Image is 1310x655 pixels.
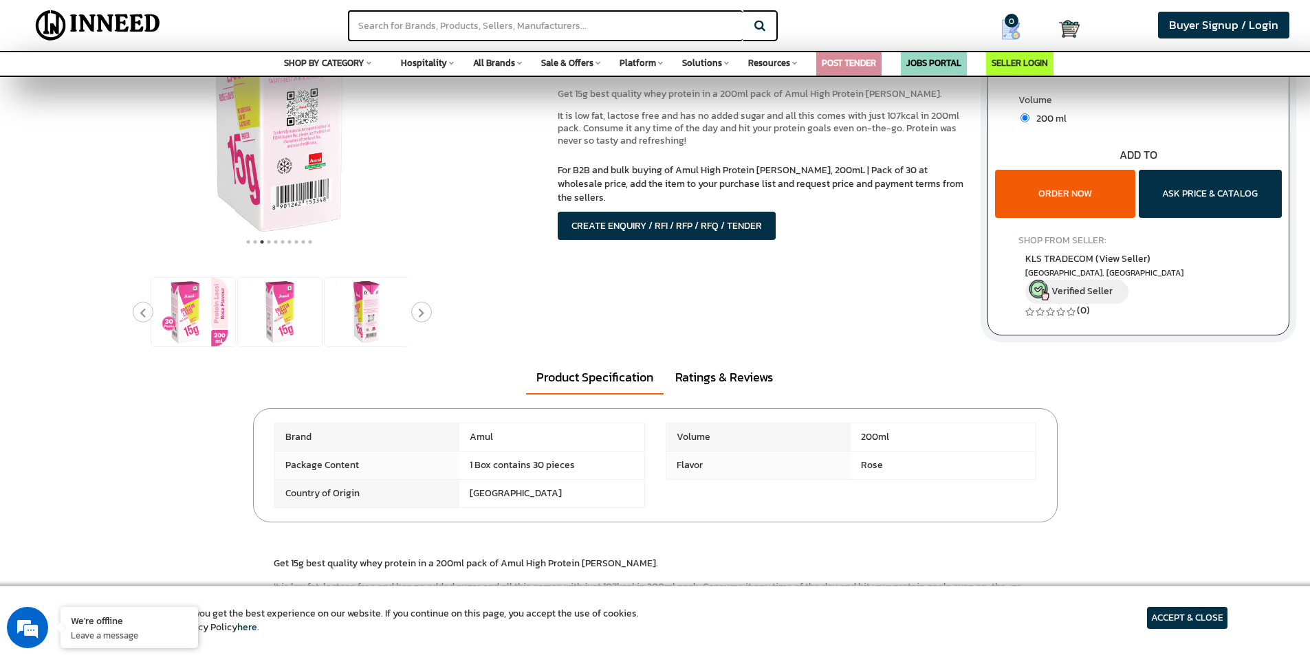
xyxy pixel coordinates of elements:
button: 6 [279,235,286,249]
button: Previous [133,302,153,322]
span: Amul [459,423,644,451]
em: Driven by SalesIQ [108,360,175,370]
span: 200 ml [1029,111,1067,126]
article: We use cookies to ensure you get the best experience on our website. If you continue on this page... [83,607,639,634]
img: Inneed.Market [24,8,172,43]
img: Amul High Protein Rose Lassi, 200mL [159,278,228,346]
button: 3 [259,235,265,249]
button: 2 [252,235,259,249]
button: 8 [293,235,300,249]
button: 7 [286,235,293,249]
a: POST TENDER [822,56,876,69]
p: Leave a message [71,629,188,641]
div: Leave a message [72,77,231,95]
label: Volume [1018,93,1258,111]
p: Get 15g best quality whey protein in a 200ml pack of Amul High Protein [PERSON_NAME]. [274,557,1037,570]
span: Verified Seller [1051,284,1113,298]
span: Volume [666,423,851,451]
span: Country of Origin [275,480,460,507]
button: 5 [272,235,279,249]
a: SELLER LOGIN [992,56,1048,69]
img: salesiqlogo_leal7QplfZFryJ6FIlVepeu7OftD7mt8q6exU6-34PB8prfIgodN67KcxXM9Y7JQ_.png [95,361,105,369]
span: Buyer Signup / Login [1169,16,1278,34]
article: ACCEPT & CLOSE [1147,607,1227,629]
a: Cart [1059,14,1072,44]
span: Hospitality [401,56,447,69]
div: ADD TO [988,147,1289,163]
span: KLS TRADECOM [1025,252,1150,266]
em: Submit [201,423,250,442]
p: It is low fat, lactose free and has no added sugar and all this comes with just 107kcal in 200ml ... [274,580,1037,608]
span: 0 [1005,14,1018,27]
span: SHOP BY CATEGORY [284,56,364,69]
a: KLS TRADECOM (View Seller) [GEOGRAPHIC_DATA], [GEOGRAPHIC_DATA] Verified Seller [1025,252,1252,304]
img: logo_Zg8I0qSkbAqR2WFHt3p6CTuqpyXMFPubPcD2OT02zFN43Cy9FUNNG3NEPhM_Q1qe_.png [23,82,58,90]
span: 200ml [851,423,1036,451]
div: Minimize live chat window [226,7,259,40]
a: Buyer Signup / Login [1158,12,1289,38]
span: East Delhi [1025,267,1252,279]
a: JOBS PORTAL [906,56,961,69]
p: It is low fat, lactose free and has no added sugar and all this comes with just 107kcal in 200ml ... [558,110,967,147]
a: Ratings & Reviews [665,362,783,393]
button: 10 [307,235,314,249]
p: For B2B and bulk buying of Amul High Protein [PERSON_NAME], 200mL | Pack of 30 at wholesale price... [558,164,967,205]
button: ORDER NOW [995,170,1135,218]
img: Amul High Protein Rose Lassi, 200mL [332,278,401,346]
span: Flavor [666,452,851,479]
span: Sale & Offers [541,56,593,69]
button: 9 [300,235,307,249]
p: Get 15g best quality whey protein in a 200ml pack of Amul High Protein [PERSON_NAME]. [558,88,967,100]
span: Rose [851,452,1036,479]
span: [GEOGRAPHIC_DATA] [459,480,644,507]
img: Amul High Protein Rose Lassi, 200mL [245,278,314,346]
button: Next [411,302,432,322]
img: Show My Quotes [1001,19,1021,40]
span: All Brands [473,56,515,69]
span: Package Content [275,452,460,479]
img: Cart [1059,19,1080,39]
span: Brand [275,423,460,451]
a: my Quotes 0 [974,14,1059,45]
div: We're offline [71,614,188,627]
a: (0) [1077,303,1090,318]
input: Search for Brands, Products, Sellers, Manufacturers... [348,10,743,41]
a: here [237,620,257,634]
span: Solutions [682,56,722,69]
h4: SHOP FROM SELLER: [1018,235,1258,245]
span: 1 Box contains 30 pieces [459,452,644,479]
button: 1 [245,235,252,249]
button: 4 [265,235,272,249]
button: CREATE ENQUIRY / RFI / RFP / RFQ / TENDER [558,212,776,240]
img: inneed-verified-seller-icon.png [1029,280,1049,300]
button: ASK PRICE & CATALOG [1139,170,1282,218]
a: Product Specification [526,362,664,395]
textarea: Type your message and click 'Submit' [7,375,262,423]
span: Platform [620,56,656,69]
span: We are offline. Please leave us a message. [29,173,240,312]
span: Resources [748,56,790,69]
